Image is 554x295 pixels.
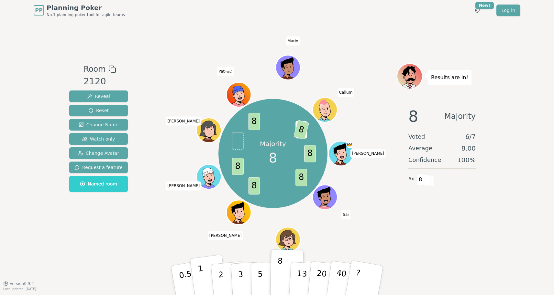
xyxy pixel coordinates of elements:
span: Click to change your name [217,67,234,76]
span: Click to change your name [338,88,354,97]
a: Log in [496,5,520,16]
span: Click to change your name [208,231,243,240]
span: Version 0.9.2 [10,281,34,286]
p: Majority [260,139,286,148]
button: Click to change your avatar [227,83,251,106]
span: 8.00 [461,144,476,153]
a: PPPlanning PokerNo.1 planning poker tool for agile teams [34,3,125,17]
span: Confidence [408,155,441,164]
span: Request a feature [74,164,123,171]
span: Click to change your name [341,210,350,219]
span: 8 [296,169,307,186]
span: 8 [294,120,309,140]
button: Request a feature [69,162,128,173]
span: 8 [249,113,260,130]
span: Last updated: [DATE] [3,287,36,291]
span: 8 [408,109,418,124]
span: Reset [88,107,109,114]
button: Version0.9.2 [3,281,34,286]
span: 100 % [457,155,476,164]
span: Change Avatar [78,150,119,156]
span: PP [35,6,42,14]
span: 8 [232,158,244,175]
span: 8 [305,145,316,162]
span: Room [83,63,105,75]
button: Change Avatar [69,147,128,159]
span: Reveal [87,93,110,100]
button: Named room [69,176,128,192]
button: Change Name [69,119,128,131]
button: Reset [69,105,128,116]
span: Average [408,144,432,153]
span: 8 [417,174,424,185]
button: Reveal [69,90,128,102]
p: Results are in! [431,73,468,82]
div: New! [475,2,494,9]
span: Named room [80,181,117,187]
span: (you) [225,70,232,73]
span: Click to change your name [350,149,386,158]
span: No.1 planning poker tool for agile teams [47,12,125,17]
span: Click to change your name [286,37,300,46]
span: 8 [269,148,277,168]
span: Watch only [82,136,115,142]
span: 8 [249,177,260,195]
button: Watch only [69,133,128,145]
span: Voted [408,132,425,141]
span: Planning Poker [47,3,125,12]
button: New! [472,5,483,16]
p: 8 [277,256,283,291]
span: Click to change your name [166,117,202,126]
span: 6 x [408,175,414,183]
span: Majority [444,109,476,124]
span: Change Name [79,121,118,128]
div: 2120 [83,75,116,88]
span: 6 / 7 [465,132,476,141]
span: Mohamed is the host [346,142,352,148]
span: Click to change your name [166,182,202,191]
